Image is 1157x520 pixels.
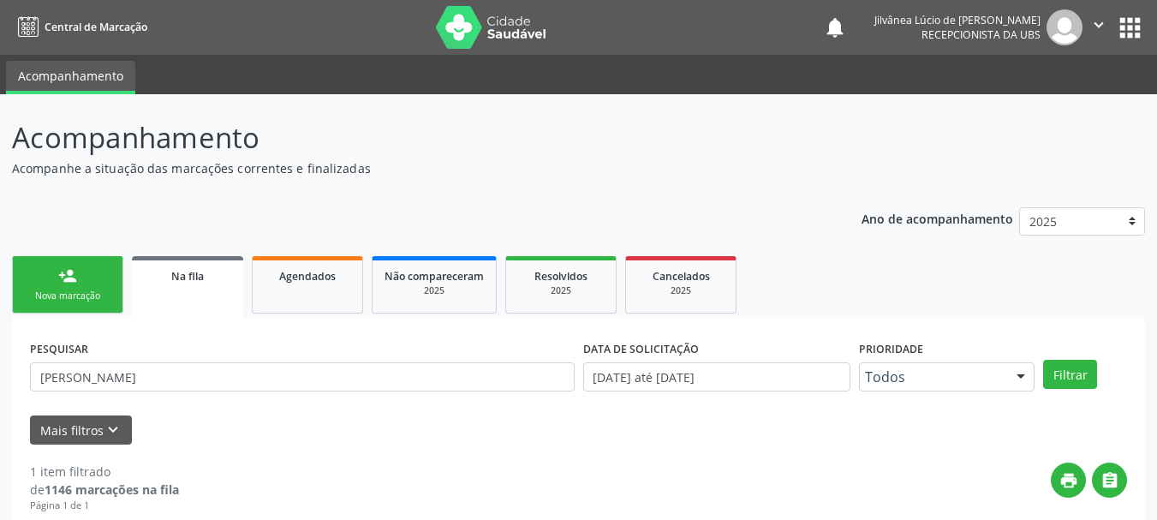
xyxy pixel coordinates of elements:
i: print [1059,471,1078,490]
div: Página 1 de 1 [30,499,179,513]
span: Cancelados [653,269,710,284]
div: de [30,481,179,499]
p: Acompanhamento [12,117,805,159]
button: notifications [823,15,847,39]
div: Nova marcação [25,290,110,302]
i: keyboard_arrow_down [104,421,122,439]
label: PESQUISAR [30,336,88,362]
span: Recepcionista da UBS [921,27,1041,42]
a: Central de Marcação [12,13,147,41]
button: Mais filtroskeyboard_arrow_down [30,415,132,445]
div: 2025 [518,284,604,297]
i:  [1100,471,1119,490]
input: Selecione um intervalo [583,362,851,391]
button: Filtrar [1043,360,1097,389]
span: Central de Marcação [45,20,147,34]
button:  [1082,9,1115,45]
span: Todos [865,368,999,386]
img: img [1047,9,1082,45]
label: Prioridade [859,336,923,362]
span: Na fila [171,269,204,284]
div: 2025 [385,284,484,297]
button: apps [1115,13,1145,43]
span: Não compareceram [385,269,484,284]
div: person_add [58,266,77,285]
button: print [1051,463,1086,498]
div: Jilvânea Lúcio de [PERSON_NAME] [874,13,1041,27]
i:  [1089,15,1108,34]
p: Acompanhe a situação das marcações correntes e finalizadas [12,159,805,177]
span: Resolvidos [534,269,587,284]
button:  [1092,463,1127,498]
a: Acompanhamento [6,61,135,94]
div: 2025 [638,284,724,297]
span: Agendados [279,269,336,284]
input: Nome, CNS [30,362,575,391]
div: 1 item filtrado [30,463,179,481]
label: DATA DE SOLICITAÇÃO [583,336,699,362]
strong: 1146 marcações na fila [45,481,179,498]
p: Ano de acompanhamento [862,207,1013,229]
